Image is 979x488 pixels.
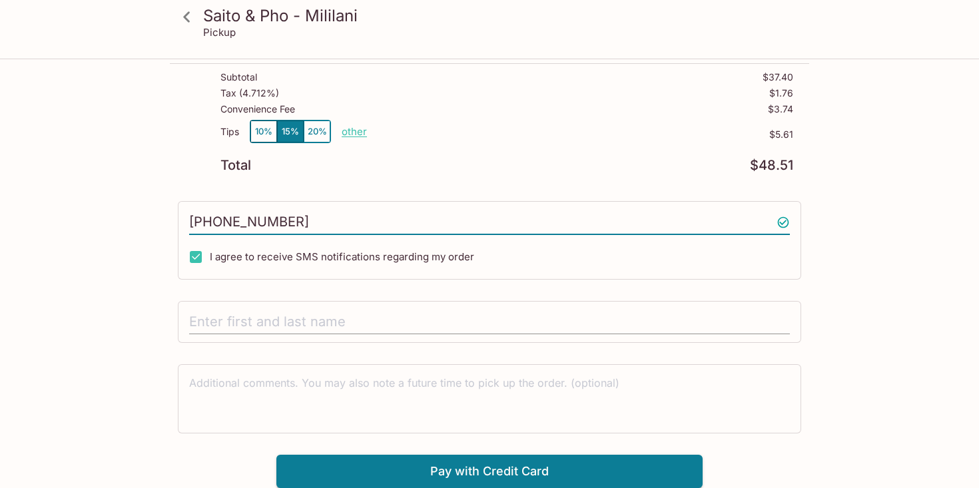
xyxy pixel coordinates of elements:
p: $1.76 [769,88,793,99]
button: 20% [304,121,330,142]
input: Enter first and last name [189,310,790,335]
p: $37.40 [763,72,793,83]
span: I agree to receive SMS notifications regarding my order [210,250,474,263]
p: $48.51 [750,159,793,172]
button: 10% [250,121,277,142]
p: $5.61 [367,129,793,140]
h3: Saito & Pho - Mililani [203,5,799,26]
p: Total [220,159,251,172]
input: Enter phone number [189,210,790,235]
p: $3.74 [768,104,793,115]
p: Subtotal [220,72,257,83]
button: Pay with Credit Card [276,455,703,488]
p: Convenience Fee [220,104,295,115]
p: Tips [220,126,239,137]
p: Pickup [203,26,236,39]
button: other [342,125,367,138]
button: 15% [277,121,304,142]
p: Tax ( 4.712% ) [220,88,279,99]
